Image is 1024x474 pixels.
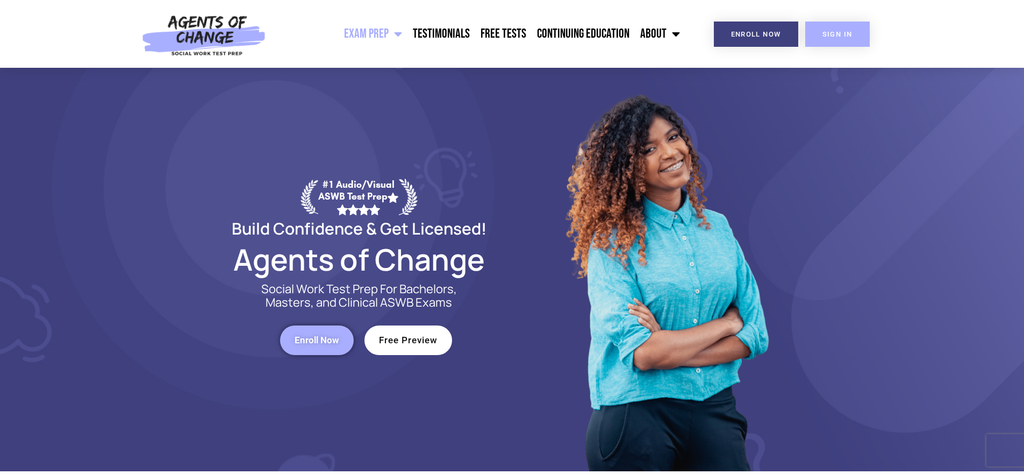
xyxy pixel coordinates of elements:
[249,282,469,309] p: Social Work Test Prep For Bachelors, Masters, and Clinical ASWB Exams
[407,20,475,47] a: Testimonials
[805,22,870,47] a: SIGN IN
[271,20,685,47] nav: Menu
[364,326,452,355] a: Free Preview
[731,31,781,38] span: Enroll Now
[206,247,512,272] h2: Agents of Change
[714,22,798,47] a: Enroll Now
[379,336,438,345] span: Free Preview
[206,221,512,236] h2: Build Confidence & Get Licensed!
[475,20,532,47] a: Free Tests
[822,31,853,38] span: SIGN IN
[339,20,407,47] a: Exam Prep
[295,336,339,345] span: Enroll Now
[635,20,685,47] a: About
[280,326,354,355] a: Enroll Now
[558,68,773,471] img: Website Image 1 (1)
[318,179,399,215] div: #1 Audio/Visual ASWB Test Prep
[532,20,635,47] a: Continuing Education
